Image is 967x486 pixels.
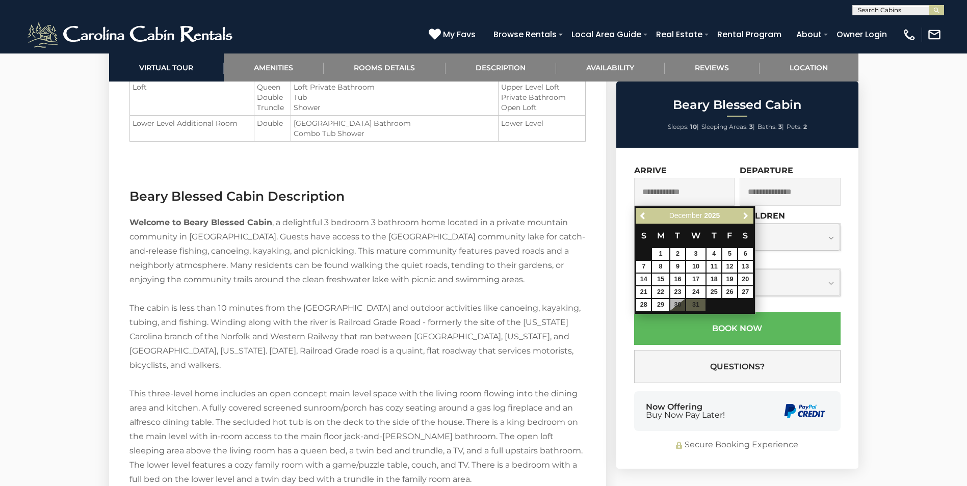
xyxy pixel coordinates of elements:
[707,274,721,285] a: 18
[294,82,496,92] li: Loft Private Bathroom
[668,120,699,133] li: |
[637,209,649,222] a: Previous
[501,82,582,92] li: Upper Level Loft
[927,28,942,42] img: mail-regular-white.png
[25,19,237,50] img: White-1-2.png
[429,28,478,41] a: My Favs
[791,25,827,43] a: About
[742,212,750,220] span: Next
[634,312,841,345] button: Book Now
[636,299,651,311] a: 28
[722,274,737,285] a: 19
[686,286,705,298] a: 24
[224,53,324,82] a: Amenities
[294,102,496,113] li: Shower
[740,166,793,175] label: Departure
[669,211,702,220] span: December
[446,53,556,82] a: Description
[257,119,283,128] span: Double
[646,411,725,419] span: Buy Now Pay Later!
[704,211,720,220] span: 2025
[636,286,651,298] a: 21
[652,248,669,260] a: 1
[294,92,496,102] li: Tub
[778,123,782,130] strong: 3
[129,79,254,116] td: Loft
[701,120,755,133] li: |
[743,231,748,240] span: Saturday
[902,28,917,42] img: phone-regular-white.png
[634,166,667,175] label: Arrive
[257,82,288,92] li: Queen
[740,209,752,222] a: Next
[294,128,496,139] li: Combo Tub Shower
[727,231,732,240] span: Friday
[831,25,892,43] a: Owner Login
[294,118,496,128] li: [GEOGRAPHIC_DATA] Bathroom
[651,25,708,43] a: Real Estate
[257,102,288,113] li: Trundle
[670,274,685,285] a: 16
[636,261,651,273] a: 7
[707,286,721,298] a: 25
[691,231,700,240] span: Wednesday
[501,92,582,102] li: Private Bathroom
[803,123,807,130] strong: 2
[129,187,586,205] h3: Beary Blessed Cabin Description
[722,248,737,260] a: 5
[670,286,685,298] a: 23
[738,261,753,273] a: 13
[501,119,543,128] span: Lower Level
[652,299,669,311] a: 29
[652,274,669,285] a: 15
[738,274,753,285] a: 20
[488,25,562,43] a: Browse Rentals
[641,231,646,240] span: Sunday
[757,123,777,130] span: Baths:
[129,116,254,142] td: Lower Level Additional Room
[670,248,685,260] a: 2
[690,123,697,130] strong: 10
[712,231,717,240] span: Thursday
[738,286,753,298] a: 27
[636,274,651,285] a: 14
[757,120,784,133] li: |
[760,53,858,82] a: Location
[324,53,446,82] a: Rooms Details
[707,261,721,273] a: 11
[652,261,669,273] a: 8
[665,53,760,82] a: Reviews
[738,248,753,260] a: 6
[686,261,705,273] a: 10
[740,211,785,221] label: Children
[566,25,646,43] a: Local Area Guide
[707,248,721,260] a: 4
[701,123,748,130] span: Sleeping Areas:
[749,123,753,130] strong: 3
[129,218,272,227] strong: Welcome to Beary Blessed Cabin
[686,248,705,260] a: 3
[556,53,665,82] a: Availability
[634,439,841,451] div: Secure Booking Experience
[257,92,288,102] li: Double
[787,123,802,130] span: Pets:
[686,274,705,285] a: 17
[657,231,665,240] span: Monday
[670,261,685,273] a: 9
[443,28,476,41] span: My Favs
[646,403,725,419] div: Now Offering
[639,212,647,220] span: Previous
[652,286,669,298] a: 22
[668,123,689,130] span: Sleeps:
[634,350,841,383] button: Questions?
[722,261,737,273] a: 12
[501,102,582,113] li: Open Loft
[619,98,856,112] h2: Beary Blessed Cabin
[712,25,787,43] a: Rental Program
[675,231,680,240] span: Tuesday
[722,286,737,298] a: 26
[109,53,224,82] a: Virtual Tour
